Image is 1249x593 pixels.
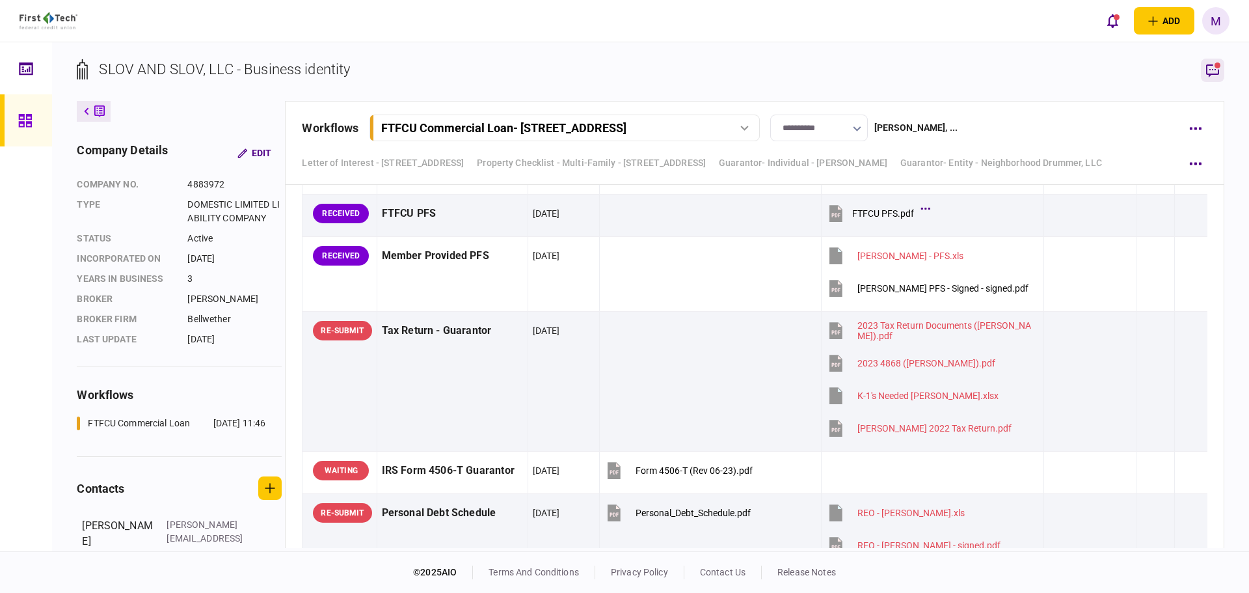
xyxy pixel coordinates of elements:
[826,199,927,228] button: FTFCU PFS.pdf
[77,417,265,430] a: FTFCU Commercial Loan[DATE] 11:46
[382,499,523,528] div: Personal Debt Schedule
[382,241,523,271] div: Member Provided PFS
[413,566,473,579] div: © 2025 AIO
[77,232,174,245] div: status
[77,312,174,326] div: broker firm
[167,518,251,573] div: [PERSON_NAME][EMAIL_ADDRESS][PERSON_NAME][DOMAIN_NAME]
[719,156,887,170] a: Guarantor- Individual - [PERSON_NAME]
[1099,7,1126,34] button: open notifications list
[302,119,358,137] div: workflows
[852,208,914,219] div: FTFCU PFS.pdf
[382,199,523,228] div: FTFCU PFS
[77,198,174,225] div: Type
[313,204,369,223] div: RECEIVED
[857,540,1001,551] div: REO - John Curran - signed.pdf
[1134,7,1194,34] button: open adding identity options
[857,508,965,518] div: REO - John Curran.xls
[313,503,371,523] div: RE-SUBMIT
[187,292,282,306] div: [PERSON_NAME]
[477,156,706,170] a: Property Checklist - Multi-Family - [STREET_ADDRESS]
[700,567,745,577] a: contact us
[826,349,995,378] button: 2023 4868 (Curran John J).pdf
[77,141,168,165] div: company details
[77,386,282,404] div: workflows
[99,59,350,80] div: SLOV AND SLOV, LLC - Business identity
[227,141,282,165] button: Edit
[826,274,1028,303] button: Curran PFS - Signed - signed.pdf
[187,333,282,346] div: [DATE]
[187,232,282,245] div: Active
[857,283,1028,294] div: Curran PFS - Signed - signed.pdf
[369,115,760,141] button: FTFCU Commercial Loan- [STREET_ADDRESS]
[20,12,77,29] img: client company logo
[826,316,1032,346] button: 2023 Tax Return Documents (Curran John J).pdf
[533,464,560,477] div: [DATE]
[1202,7,1229,34] button: M
[77,292,174,306] div: Broker
[533,506,560,519] div: [DATE]
[604,499,751,528] button: Personal_Debt_Schedule.pdf
[489,567,579,577] a: terms and conditions
[187,312,282,326] div: Bellwether
[826,531,1001,560] button: REO - John Curran - signed.pdf
[313,246,369,266] div: RECEIVED
[636,508,751,518] div: Personal_Debt_Schedule.pdf
[77,333,174,346] div: last update
[874,121,958,135] div: [PERSON_NAME] , ...
[857,391,999,401] div: K-1's Needed Checklist_John Curran.xlsx
[77,178,174,191] div: company no.
[313,321,371,340] div: RE-SUBMIT
[213,417,266,430] div: [DATE] 11:46
[857,320,1032,341] div: 2023 Tax Return Documents (Curran John J).pdf
[313,461,369,480] div: WAITING
[77,272,174,286] div: years in business
[777,567,836,577] a: release notes
[77,480,124,497] div: contacts
[187,272,282,286] div: 3
[533,249,560,262] div: [DATE]
[533,207,560,220] div: [DATE]
[857,358,995,368] div: 2023 4868 (Curran John J).pdf
[826,381,999,411] button: K-1's Needed Checklist_John Curran.xlsx
[382,456,523,486] div: IRS Form 4506-T Guarantor
[187,178,282,191] div: 4883972
[77,252,174,266] div: incorporated on
[857,251,963,261] div: John Curran - PFS.xls
[826,414,1012,443] button: John Curran 2022 Tax Return.pdf
[187,252,282,266] div: [DATE]
[611,567,668,577] a: privacy policy
[900,156,1102,170] a: Guarantor- Entity - Neighborhood Drummer, LLC
[826,241,963,271] button: John Curran - PFS.xls
[636,465,753,476] div: Form 4506-T (Rev 06-23).pdf
[533,324,560,337] div: [DATE]
[381,121,626,135] div: FTFCU Commercial Loan - [STREET_ADDRESS]
[88,417,190,430] div: FTFCU Commercial Loan
[302,156,464,170] a: Letter of Interest - [STREET_ADDRESS]
[187,198,282,225] div: DOMESTIC LIMITED LIABILITY COMPANY
[382,316,523,346] div: Tax Return - Guarantor
[857,423,1012,434] div: John Curran 2022 Tax Return.pdf
[604,456,753,486] button: Form 4506-T (Rev 06-23).pdf
[826,499,965,528] button: REO - John Curran.xls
